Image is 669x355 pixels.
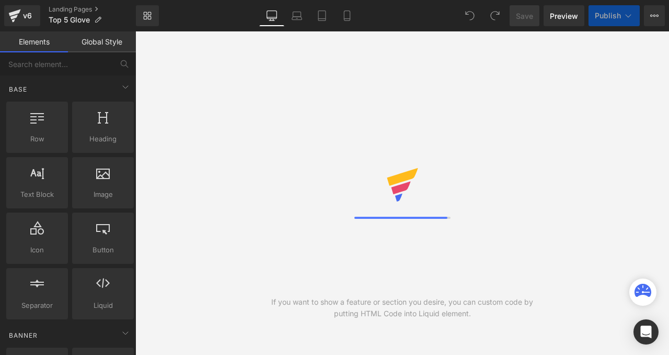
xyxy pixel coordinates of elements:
[75,134,131,145] span: Heading
[485,5,505,26] button: Redo
[8,84,28,94] span: Base
[75,189,131,200] span: Image
[9,189,65,200] span: Text Block
[544,5,584,26] a: Preview
[4,5,40,26] a: v6
[516,10,533,21] span: Save
[9,300,65,311] span: Separator
[459,5,480,26] button: Undo
[21,9,34,23] div: v6
[334,5,360,26] a: Mobile
[49,16,90,24] span: Top 5 Glove
[644,5,665,26] button: More
[259,5,284,26] a: Desktop
[49,5,136,14] a: Landing Pages
[550,10,578,21] span: Preview
[633,319,659,345] div: Open Intercom Messenger
[75,300,131,311] span: Liquid
[589,5,640,26] button: Publish
[309,5,334,26] a: Tablet
[75,245,131,256] span: Button
[9,134,65,145] span: Row
[9,245,65,256] span: Icon
[595,12,621,20] span: Publish
[68,31,136,52] a: Global Style
[269,296,536,319] div: If you want to show a feature or section you desire, you can custom code by putting HTML Code int...
[284,5,309,26] a: Laptop
[8,330,39,340] span: Banner
[136,5,159,26] a: New Library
